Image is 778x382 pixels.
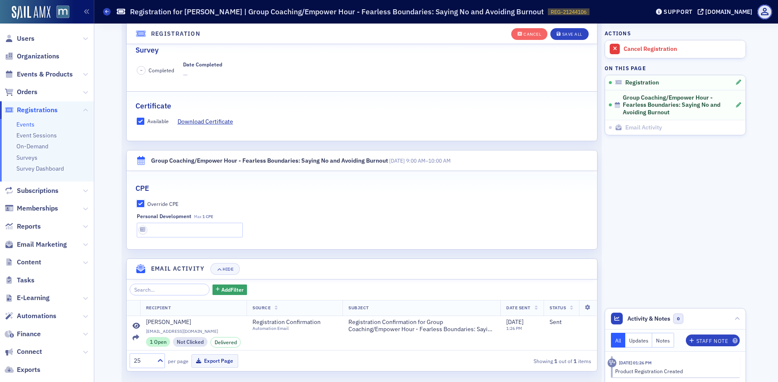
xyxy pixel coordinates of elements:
[553,357,559,365] strong: 1
[17,365,40,374] span: Exports
[210,263,240,275] button: Hide
[506,325,522,331] time: 1:26 PM
[611,333,625,348] button: All
[173,337,207,346] div: Not Clicked
[506,318,523,326] span: [DATE]
[627,314,670,323] span: Activity & Notes
[17,87,37,97] span: Orders
[550,305,566,311] span: Status
[191,354,238,367] button: Export Page
[194,214,213,219] span: Max
[221,286,244,293] span: Add Filter
[17,204,58,213] span: Memberships
[252,319,337,332] a: Registration ConfirmationAutomation Email
[550,319,591,326] div: Sent
[210,337,241,347] div: Delivered
[605,40,746,58] a: Cancel Registration
[5,258,41,267] a: Content
[16,142,48,150] a: On-Demand
[17,293,50,303] span: E-Learning
[146,305,171,311] span: Recipient
[624,45,741,53] div: Cancel Registration
[5,329,41,339] a: Finance
[623,94,735,116] span: Group Coaching/Empower Hour - Fearless Boundaries: Saying No and Avoiding Burnout
[705,8,752,16] div: [DOMAIN_NAME]
[652,333,674,348] button: Notes
[443,357,591,365] div: Showing out of items
[5,105,58,115] a: Registrations
[17,186,58,195] span: Subscriptions
[17,70,73,79] span: Events & Products
[183,61,222,68] div: Date Completed
[135,100,171,111] h2: Certificate
[137,118,144,125] input: Available
[17,34,35,43] span: Users
[146,329,241,334] span: [EMAIL_ADDRESS][DOMAIN_NAME]
[252,326,329,331] div: Automation Email
[16,121,35,128] a: Events
[212,285,247,295] button: AddFilter
[550,28,588,40] button: Save All
[506,305,531,311] span: Date Sent
[5,293,50,303] a: E-Learning
[135,183,149,194] h2: CPE
[146,319,241,326] a: [PERSON_NAME]
[625,124,662,132] span: Email Activity
[50,5,69,20] a: View Homepage
[698,9,755,15] button: [DOMAIN_NAME]
[523,32,541,37] div: Cancel
[17,52,59,61] span: Organizations
[137,200,144,208] input: Override CPE
[137,213,191,219] div: Personal Development
[605,29,631,37] h4: Actions
[389,157,451,164] span: –
[389,157,405,164] span: [DATE]
[178,117,239,126] a: Download Certificate
[130,284,210,295] input: Search…
[17,240,67,249] span: Email Marketing
[56,5,69,18] img: SailAMX
[252,319,329,326] span: Registration Confirmation
[625,79,659,87] span: Registration
[348,305,369,311] span: Subject
[168,357,189,365] label: per page
[149,66,174,74] span: Completed
[5,34,35,43] a: Users
[5,365,40,374] a: Exports
[17,311,56,321] span: Automations
[406,157,425,164] time: 9:00 AM
[615,367,734,375] div: Product Registration Created
[5,311,56,321] a: Automations
[12,6,50,19] a: SailAMX
[5,52,59,61] a: Organizations
[16,165,64,172] a: Survey Dashboard
[5,87,37,97] a: Orders
[17,276,35,285] span: Tasks
[146,337,170,346] div: 1 Open
[17,105,58,115] span: Registrations
[147,118,169,125] div: Available
[252,305,271,311] span: Source
[608,358,616,367] div: Activity
[135,45,159,55] h2: Survey
[5,240,67,249] a: Email Marketing
[183,71,222,79] span: —
[151,29,201,38] h4: Registration
[5,204,58,213] a: Memberships
[147,200,178,208] div: Override CPE
[151,264,205,273] h4: Email Activity
[686,335,740,346] button: Staff Note
[619,360,652,366] time: 7/29/2025 01:26 PM
[5,222,41,231] a: Reports
[428,157,451,164] time: 10:00 AM
[5,276,35,285] a: Tasks
[130,7,544,17] h1: Registration for [PERSON_NAME] | Group Coaching/Empower Hour - Fearless Boundaries: Saying No and...
[223,267,234,271] div: Hide
[511,28,547,40] button: Cancel
[605,64,746,72] h4: On this page
[5,186,58,195] a: Subscriptions
[757,5,772,19] span: Profile
[673,314,684,324] span: 0
[572,357,578,365] strong: 1
[16,132,57,139] a: Event Sessions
